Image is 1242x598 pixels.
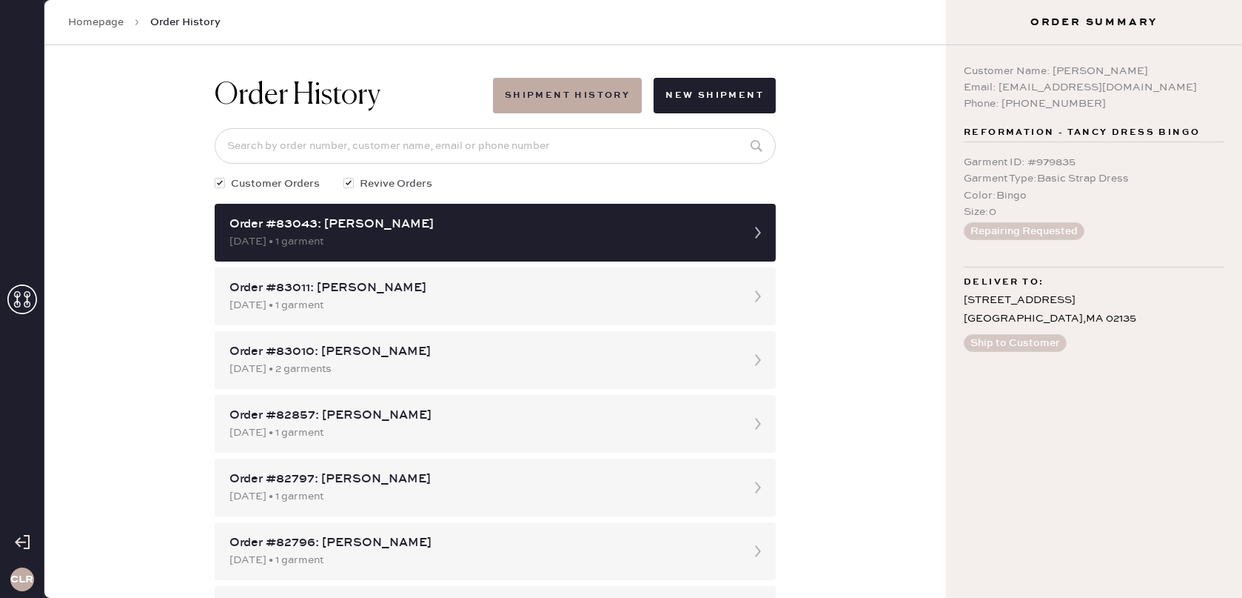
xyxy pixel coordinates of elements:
span: Order History [150,15,221,30]
div: Order #82797: [PERSON_NAME] [229,471,734,488]
span: Reformation - TANCY DRESS Bingo [964,124,1200,142]
div: Garment Type : Basic Strap Dress [964,170,1224,187]
div: [DATE] • 2 garments [229,361,734,377]
div: [DATE] • 1 garment [229,488,734,505]
button: Ship to Customer [964,334,1067,352]
div: Garment ID : # 979835 [964,154,1224,170]
div: [DATE] • 1 garment [229,233,734,250]
div: Order #82796: [PERSON_NAME] [229,534,734,552]
div: Color : Bingo [964,187,1224,204]
div: Order #82857: [PERSON_NAME] [229,407,734,425]
h3: CLR [10,574,33,585]
h1: Order History [215,78,380,113]
div: Order #83043: [PERSON_NAME] [229,216,734,233]
h3: Order Summary [946,15,1242,30]
div: [DATE] • 1 garment [229,297,734,313]
div: Order #83010: [PERSON_NAME] [229,343,734,361]
div: Size : 0 [964,204,1224,220]
div: Phone: [PHONE_NUMBER] [964,96,1224,112]
div: Order #83011: [PERSON_NAME] [229,279,734,297]
button: Shipment History [493,78,642,113]
a: Homepage [68,15,124,30]
button: Repairing Requested [964,222,1084,240]
span: Customer Orders [231,176,320,192]
iframe: Front Chat [1172,531,1235,595]
div: Email: [EMAIL_ADDRESS][DOMAIN_NAME] [964,79,1224,96]
button: New Shipment [654,78,776,113]
input: Search by order number, customer name, email or phone number [215,128,776,164]
span: Revive Orders [360,176,432,192]
span: Deliver to: [964,273,1044,291]
div: [DATE] • 1 garment [229,425,734,441]
div: [DATE] • 1 garment [229,552,734,568]
div: [STREET_ADDRESS] [GEOGRAPHIC_DATA] , MA 02135 [964,291,1224,328]
div: Customer Name: [PERSON_NAME] [964,63,1224,79]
